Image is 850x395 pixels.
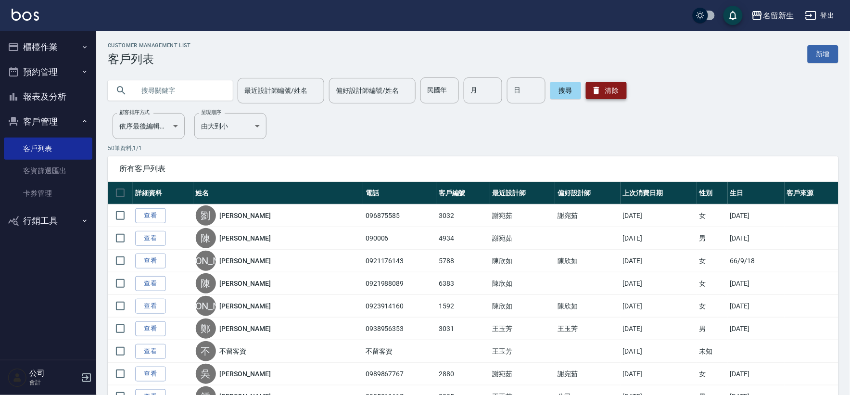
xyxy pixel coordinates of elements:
[29,378,78,387] p: 會計
[621,272,697,295] td: [DATE]
[196,296,216,316] div: [PERSON_NAME]
[4,109,92,134] button: 客戶管理
[697,340,728,363] td: 未知
[135,299,166,314] a: 查看
[135,276,166,291] a: 查看
[363,272,436,295] td: 0921988089
[490,182,555,204] th: 最近設計師
[436,295,490,318] td: 1592
[220,324,271,333] a: [PERSON_NAME]
[108,144,838,153] p: 50 筆資料, 1 / 1
[4,208,92,233] button: 行銷工具
[12,9,39,21] img: Logo
[697,295,728,318] td: 女
[135,208,166,223] a: 查看
[220,369,271,379] a: [PERSON_NAME]
[135,231,166,246] a: 查看
[108,42,191,49] h2: Customer Management List
[196,364,216,384] div: 吳
[4,182,92,204] a: 卡券管理
[363,295,436,318] td: 0923914160
[196,319,216,339] div: 鄭
[220,233,271,243] a: [PERSON_NAME]
[490,295,555,318] td: 陳欣如
[220,301,271,311] a: [PERSON_NAME]
[728,318,785,340] td: [DATE]
[196,251,216,271] div: [PERSON_NAME]
[119,109,150,116] label: 顧客排序方式
[29,369,78,378] h5: 公司
[748,6,798,25] button: 名留新生
[196,273,216,293] div: 陳
[135,321,166,336] a: 查看
[201,109,221,116] label: 呈現順序
[723,6,743,25] button: save
[555,318,620,340] td: 王玉芳
[436,227,490,250] td: 4934
[808,45,838,63] a: 新增
[728,182,785,204] th: 生日
[436,272,490,295] td: 6383
[363,204,436,227] td: 096875585
[135,254,166,268] a: 查看
[728,295,785,318] td: [DATE]
[196,205,216,226] div: 劉
[785,182,838,204] th: 客戶來源
[363,250,436,272] td: 0921176143
[621,318,697,340] td: [DATE]
[4,84,92,109] button: 報表及分析
[728,250,785,272] td: 66/9/18
[555,204,620,227] td: 謝宛茹
[220,279,271,288] a: [PERSON_NAME]
[135,77,225,103] input: 搜尋關鍵字
[490,363,555,385] td: 謝宛茹
[4,160,92,182] a: 客資篩選匯出
[728,272,785,295] td: [DATE]
[133,182,193,204] th: 詳細資料
[108,52,191,66] h3: 客戶列表
[193,182,363,204] th: 姓名
[4,60,92,85] button: 預約管理
[697,182,728,204] th: 性別
[194,113,266,139] div: 由大到小
[621,295,697,318] td: [DATE]
[363,318,436,340] td: 0938956353
[436,363,490,385] td: 2880
[697,204,728,227] td: 女
[220,346,247,356] a: 不留客資
[490,272,555,295] td: 陳欣如
[621,250,697,272] td: [DATE]
[363,340,436,363] td: 不留客資
[4,138,92,160] a: 客戶列表
[490,340,555,363] td: 王玉芳
[550,82,581,99] button: 搜尋
[728,204,785,227] td: [DATE]
[196,341,216,361] div: 不
[586,82,627,99] button: 清除
[728,363,785,385] td: [DATE]
[436,204,490,227] td: 3032
[555,182,620,204] th: 偏好設計師
[763,10,794,22] div: 名留新生
[697,318,728,340] td: 男
[555,295,620,318] td: 陳欣如
[363,363,436,385] td: 0989867767
[490,318,555,340] td: 王玉芳
[220,256,271,266] a: [PERSON_NAME]
[4,35,92,60] button: 櫃檯作業
[113,113,185,139] div: 依序最後編輯時間
[363,227,436,250] td: 090006
[697,272,728,295] td: 女
[196,228,216,248] div: 陳
[697,363,728,385] td: 女
[119,164,827,174] span: 所有客戶列表
[621,340,697,363] td: [DATE]
[801,7,838,25] button: 登出
[697,227,728,250] td: 男
[621,204,697,227] td: [DATE]
[135,344,166,359] a: 查看
[8,368,27,387] img: Person
[436,250,490,272] td: 5788
[697,250,728,272] td: 女
[555,250,620,272] td: 陳欣如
